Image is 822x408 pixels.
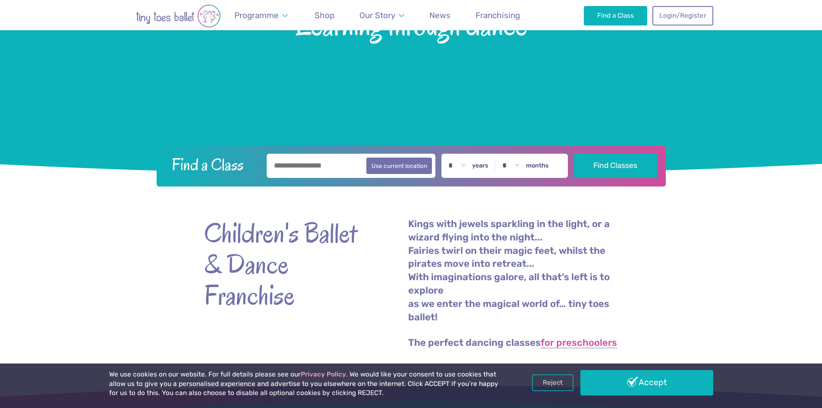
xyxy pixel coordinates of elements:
[311,5,339,25] a: Shop
[476,10,520,20] span: Franchising
[301,370,346,378] a: Privacy Policy
[408,336,618,350] p: The perfect dancing classes
[315,10,334,20] span: Shop
[355,5,408,25] a: Our Story
[532,374,573,391] a: Reject
[109,370,502,398] p: We use cookies on our website. For full details please see our . We would like your consent to us...
[541,338,617,348] a: for preschoolers
[429,10,450,20] span: News
[15,6,807,41] span: Learning through dance
[366,158,432,174] button: Use current location
[408,218,618,324] p: Kings with jewels sparkling in the light, or a wizard flying into the night... Fairies twirl on t...
[472,162,488,170] label: years
[584,6,647,25] a: Find a Class
[652,6,713,25] a: Login/Register
[425,5,455,25] a: News
[234,10,279,20] span: Programme
[472,5,524,25] a: Franchising
[359,10,395,20] span: Our Story
[526,162,549,170] label: months
[165,154,261,175] h2: Find a Class
[109,4,247,28] img: tiny toes ballet
[574,154,657,178] button: Find Classes
[580,370,713,395] a: Accept
[204,218,359,311] strong: Children's Ballet & Dance Franchise
[230,5,292,25] a: Programme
